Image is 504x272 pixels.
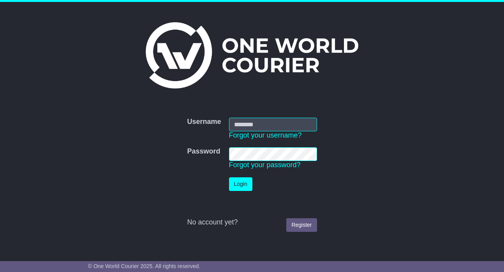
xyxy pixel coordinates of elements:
a: Forgot your password? [229,161,301,169]
div: No account yet? [187,218,317,227]
label: Password [187,147,220,156]
img: One World [146,22,358,88]
span: © One World Courier 2025. All rights reserved. [88,263,201,269]
a: Register [286,218,317,232]
button: Login [229,177,252,191]
a: Forgot your username? [229,131,302,139]
label: Username [187,118,221,126]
